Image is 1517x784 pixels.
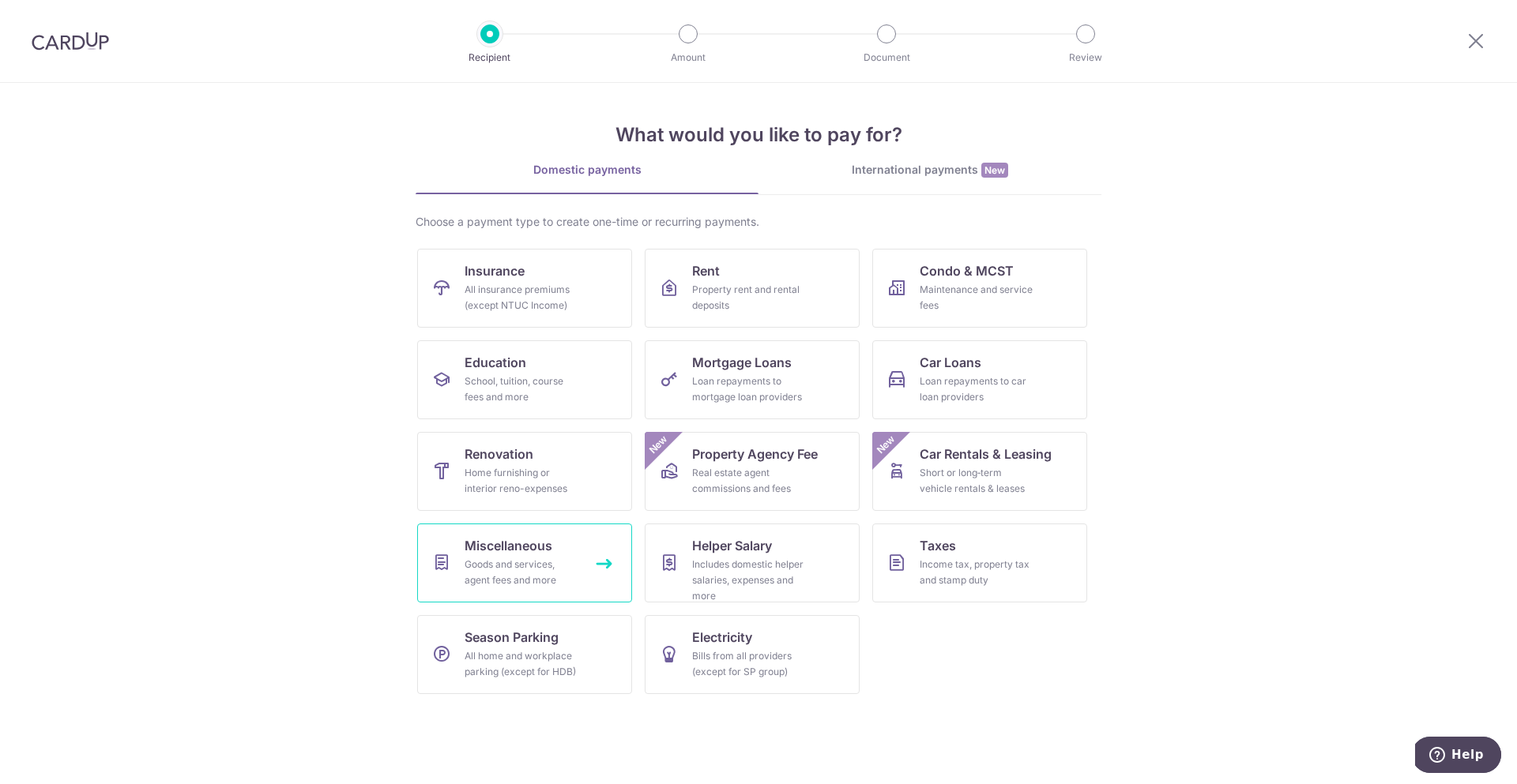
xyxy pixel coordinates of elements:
[872,340,1087,419] a: Car LoansLoan repayments to car loan providers
[828,50,945,66] p: Document
[920,445,1052,463] span: Car Rentals & Leasing
[431,50,548,66] p: Recipient
[872,249,1087,328] a: Condo & MCSTMaintenance and service fees
[692,353,792,372] span: Mortgage Loans
[920,261,1014,280] span: Condo & MCST
[417,249,632,328] a: InsuranceAll insurance premiums (except NTUC Income)
[692,445,818,463] span: Property Agency Fee
[465,353,526,372] span: Education
[36,11,69,25] span: Help
[981,163,1008,178] span: New
[692,465,806,497] div: Real estate agent commissions and fees
[465,536,552,555] span: Miscellaneous
[692,261,720,280] span: Rent
[646,432,672,458] span: New
[465,282,578,313] div: All insurance premiums (except NTUC Income)
[465,628,559,647] span: Season Parking
[645,523,860,602] a: Helper SalaryIncludes domestic helper salaries, expenses and more
[692,628,752,647] span: Electricity
[465,557,578,588] div: Goods and services, agent fees and more
[417,340,632,419] a: EducationSchool, tuition, course fees and more
[692,282,806,313] div: Property rent and rental deposits
[465,648,578,680] div: All home and workplace parking (except for HDB)
[645,432,860,511] a: Property Agency FeeReal estate agent commissions and feesNew
[417,615,632,694] a: Season ParkingAll home and workplace parking (except for HDB)
[32,32,109,51] img: CardUp
[416,214,1101,230] div: Choose a payment type to create one-time or recurring payments.
[872,523,1087,602] a: TaxesIncome tax, property tax and stamp duty
[465,465,578,497] div: Home furnishing or interior reno-expenses
[645,615,860,694] a: ElectricityBills from all providers (except for SP group)
[872,432,1087,511] a: Car Rentals & LeasingShort or long‑term vehicle rentals & leasesNew
[1415,737,1501,776] iframe: Opens a widget where you can find more information
[758,162,1101,178] div: International payments
[417,523,632,602] a: MiscellaneousGoods and services, agent fees and more
[920,465,1033,497] div: Short or long‑term vehicle rentals & leases
[416,121,1101,149] h4: What would you like to pay for?
[920,373,1033,405] div: Loan repayments to car loan providers
[920,282,1033,313] div: Maintenance and service fees
[630,50,747,66] p: Amount
[417,432,632,511] a: RenovationHome furnishing or interior reno-expenses
[465,261,525,280] span: Insurance
[645,340,860,419] a: Mortgage LoansLoan repayments to mortgage loan providers
[873,432,899,458] span: New
[920,353,981,372] span: Car Loans
[692,557,806,604] div: Includes domestic helper salaries, expenses and more
[920,557,1033,588] div: Income tax, property tax and stamp duty
[416,162,758,178] div: Domestic payments
[645,249,860,328] a: RentProperty rent and rental deposits
[465,445,533,463] span: Renovation
[465,373,578,405] div: School, tuition, course fees and more
[920,536,956,555] span: Taxes
[1027,50,1144,66] p: Review
[692,373,806,405] div: Loan repayments to mortgage loan providers
[692,536,772,555] span: Helper Salary
[692,648,806,680] div: Bills from all providers (except for SP group)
